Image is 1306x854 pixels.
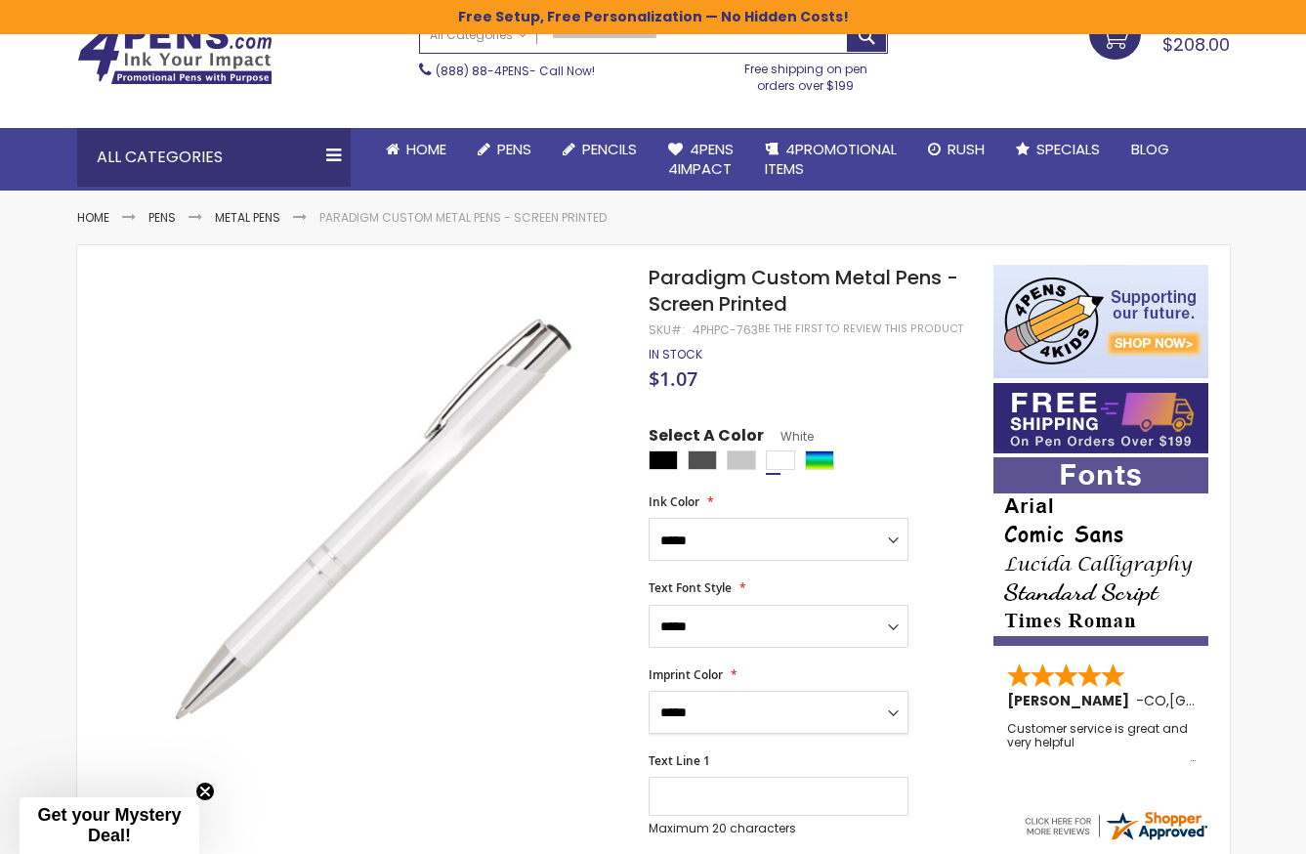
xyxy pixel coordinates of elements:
[77,128,351,187] div: All Categories
[497,139,531,159] span: Pens
[20,797,199,854] div: Get your Mystery Deal!Close teaser
[649,821,908,836] p: Maximum 20 characters
[948,139,985,159] span: Rush
[724,54,888,93] div: Free shipping on pen orders over $199
[77,209,109,226] a: Home
[758,321,963,336] a: Be the first to review this product
[37,805,181,845] span: Get your Mystery Deal!
[649,347,702,363] div: Availability
[547,128,653,171] a: Pencils
[993,383,1208,453] img: Free shipping on orders over $199
[749,128,912,192] a: 4PROMOTIONALITEMS
[649,450,678,470] div: Black
[649,346,702,363] span: In stock
[993,265,1208,378] img: 4pens 4 kids
[215,209,280,226] a: Metal Pens
[766,450,795,470] div: White
[116,263,623,770] img: white-paradigm-pen-screen-printed-763_1.jpg
[912,128,1000,171] a: Rush
[649,365,697,392] span: $1.07
[649,425,764,451] span: Select A Color
[805,450,834,470] div: Assorted
[436,63,595,79] span: - Call Now!
[1131,139,1169,159] span: Blog
[1162,32,1230,57] span: $208.00
[420,19,537,51] a: All Categories
[649,666,723,683] span: Imprint Color
[764,428,814,445] span: White
[727,450,756,470] div: Silver
[406,139,446,159] span: Home
[436,63,529,79] a: (888) 88-4PENS
[993,457,1208,646] img: font-personalization-examples
[1022,831,1209,847] a: 4pens.com certificate URL
[148,209,176,226] a: Pens
[649,264,958,318] span: Paradigm Custom Metal Pens - Screen Printed
[649,493,699,510] span: Ink Color
[1116,128,1185,171] a: Blog
[649,579,732,596] span: Text Font Style
[77,22,273,85] img: 4Pens Custom Pens and Promotional Products
[653,128,749,192] a: 4Pens4impact
[1007,691,1136,710] span: [PERSON_NAME]
[649,752,710,769] span: Text Line 1
[649,321,685,338] strong: SKU
[195,782,215,801] button: Close teaser
[430,27,527,43] span: All Categories
[462,128,547,171] a: Pens
[319,210,607,226] li: Paradigm Custom Metal Pens - Screen Printed
[1144,691,1166,710] span: CO
[1007,722,1197,764] div: Customer service is great and very helpful
[1000,128,1116,171] a: Specials
[370,128,462,171] a: Home
[1022,808,1209,843] img: 4pens.com widget logo
[582,139,637,159] span: Pencils
[688,450,717,470] div: Gunmetal
[693,322,758,338] div: 4PHPC-763
[668,139,734,179] span: 4Pens 4impact
[765,139,897,179] span: 4PROMOTIONAL ITEMS
[1036,139,1100,159] span: Specials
